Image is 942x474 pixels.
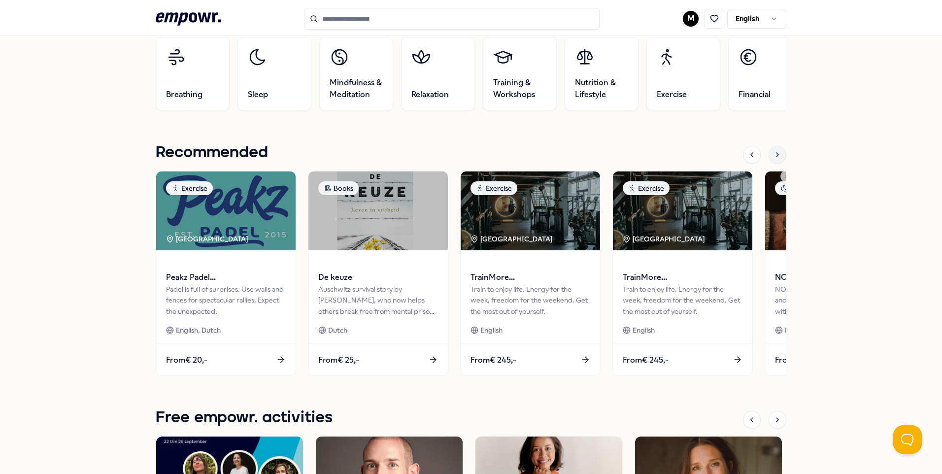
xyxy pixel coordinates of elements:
div: Books [318,181,359,195]
span: De keuze [318,271,438,284]
span: Peakz Padel [GEOGRAPHIC_DATA] [166,271,286,284]
a: package imageSleepNOWATCH: SmartwatchNOWATCH measures stress, sleep, and heart rate to improve yo... [765,171,905,376]
img: package image [765,171,905,250]
a: Nutrition & Lifestyle [565,37,639,111]
input: Search for products, categories or subcategories [304,8,600,30]
span: English, Dutch [176,325,221,336]
div: Padel is full of surprises. Use walls and fences for spectacular rallies. Expect the unexpected. [166,284,286,317]
div: NOWATCH measures stress, sleep, and heart rate to improve your health with research-grade data. [775,284,895,317]
span: From € 330,- [775,354,821,367]
span: Mindfulness & Meditation [330,77,383,101]
a: package imageBooksDe keuzeAuschwitz survival story by [PERSON_NAME], who now helps others break f... [308,171,448,376]
span: Financial [739,89,771,101]
span: From € 245,- [471,354,516,367]
a: package imageExercise[GEOGRAPHIC_DATA] TrainMore [GEOGRAPHIC_DATA]: Open GymTrain to enjoy life. ... [612,171,753,376]
div: Exercise [623,181,670,195]
a: Exercise [646,37,720,111]
span: English, Dutch [785,325,830,336]
div: Train to enjoy life. Energy for the week, freedom for the weekend. Get the most out of yourself. [471,284,590,317]
span: NOWATCH: Smartwatch [775,271,895,284]
div: Exercise [166,181,213,195]
iframe: Help Scout Beacon - Open [893,425,922,454]
a: Breathing [156,37,230,111]
span: TrainMore [GEOGRAPHIC_DATA]: Open Gym [623,271,742,284]
h1: Free empowr. activities [156,406,333,430]
img: package image [308,171,448,250]
span: From € 25,- [318,354,359,367]
div: Exercise [471,181,517,195]
a: Financial [728,37,802,111]
div: Train to enjoy life. Energy for the week, freedom for the weekend. Get the most out of yourself. [623,284,742,317]
a: package imageExercise[GEOGRAPHIC_DATA] TrainMore [GEOGRAPHIC_DATA]: Open GymTrain to enjoy life. ... [460,171,601,376]
span: Exercise [657,89,687,101]
span: Nutrition & Lifestyle [575,77,628,101]
a: package imageExercise[GEOGRAPHIC_DATA] Peakz Padel [GEOGRAPHIC_DATA]Padel is full of surprises. U... [156,171,296,376]
span: Sleep [248,89,268,101]
span: English [633,325,655,336]
a: Relaxation [401,37,475,111]
span: Dutch [328,325,347,336]
div: Auschwitz survival story by [PERSON_NAME], who now helps others break free from mental prisons as... [318,284,438,317]
h1: Recommended [156,140,268,165]
img: package image [461,171,600,250]
span: From € 20,- [166,354,207,367]
span: English [480,325,503,336]
span: From € 245,- [623,354,669,367]
div: [GEOGRAPHIC_DATA] [471,234,554,244]
span: TrainMore [GEOGRAPHIC_DATA]: Open Gym [471,271,590,284]
span: Training & Workshops [493,77,546,101]
a: Sleep [237,37,311,111]
img: package image [156,171,296,250]
button: M [683,11,699,27]
div: Sleep [775,181,813,195]
a: Training & Workshops [483,37,557,111]
span: Breathing [166,89,202,101]
div: [GEOGRAPHIC_DATA] [623,234,706,244]
span: Relaxation [411,89,449,101]
img: package image [613,171,752,250]
div: [GEOGRAPHIC_DATA] [166,234,250,244]
a: Mindfulness & Meditation [319,37,393,111]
